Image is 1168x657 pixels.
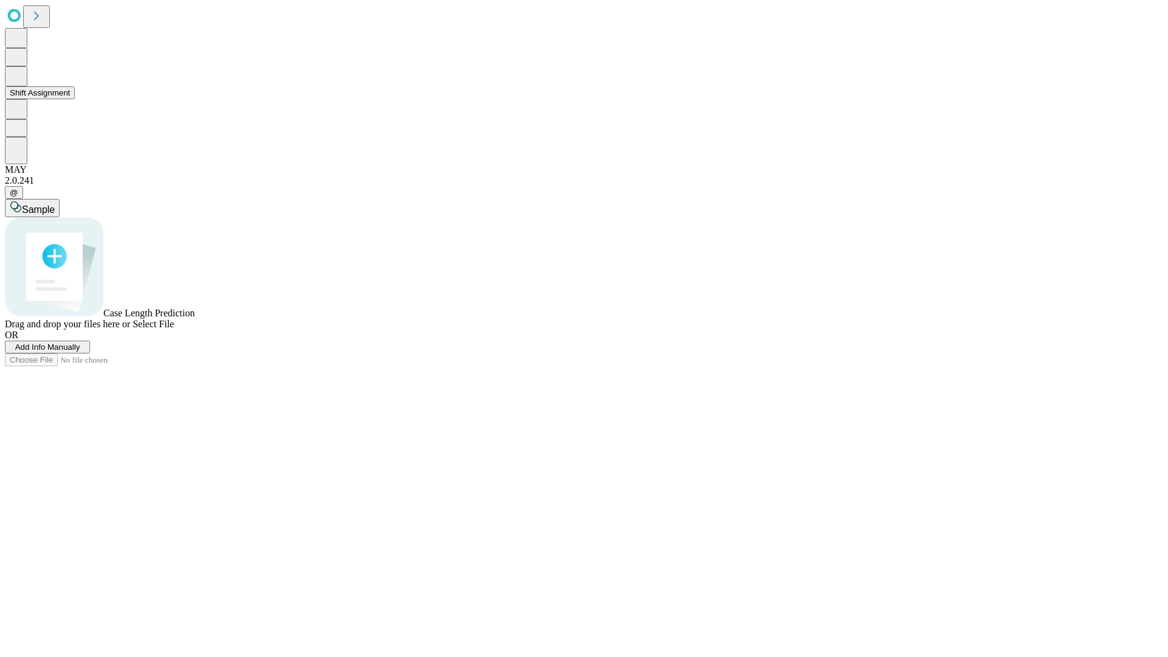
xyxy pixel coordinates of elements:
[133,319,174,329] span: Select File
[5,341,90,353] button: Add Info Manually
[15,342,80,352] span: Add Info Manually
[22,204,55,215] span: Sample
[5,199,60,217] button: Sample
[10,188,18,197] span: @
[5,186,23,199] button: @
[5,175,1163,186] div: 2.0.241
[5,319,130,329] span: Drag and drop your files here or
[5,86,75,99] button: Shift Assignment
[103,308,195,318] span: Case Length Prediction
[5,164,1163,175] div: MAY
[5,330,18,340] span: OR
